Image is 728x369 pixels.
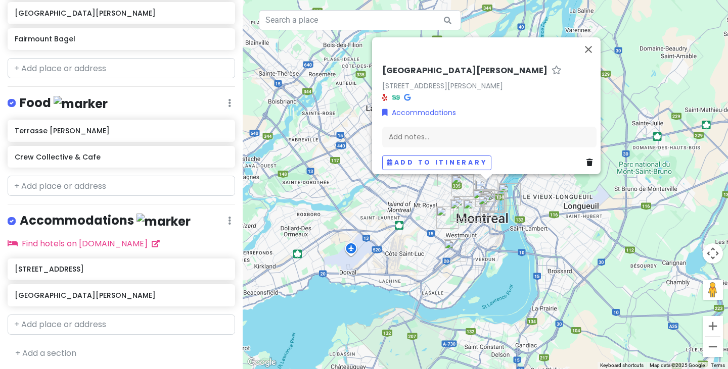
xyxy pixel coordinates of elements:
a: Find hotels on [DOMAIN_NAME] [8,238,160,249]
div: Crew Collective & Cafe [474,191,504,222]
img: marker [136,214,191,229]
a: Accommodations [382,107,456,118]
button: Close [576,37,601,62]
input: + Add place or address [8,176,235,196]
h4: Food [20,95,108,112]
button: Map camera controls [703,243,723,263]
h6: [GEOGRAPHIC_DATA][PERSON_NAME] [15,9,227,18]
div: Add notes... [382,126,597,147]
div: St Joseph's Oratory of Mount Royal Gift Shop [432,202,463,233]
div: Bevo Pizzeria [478,187,509,217]
h6: Terrasse [PERSON_NAME] [15,126,227,135]
div: Fairmount Bagel [447,170,478,200]
h4: Accommodations [20,213,191,229]
div: Old Montreal [478,186,508,217]
a: + Add a section [15,347,76,359]
button: Keyboard shortcuts [600,362,644,369]
div: Beaver Lake [446,195,476,226]
button: Add to itinerary [382,155,491,170]
input: Search a place [259,10,461,30]
img: marker [54,96,108,112]
a: Open this area in Google Maps (opens a new window) [245,356,279,369]
div: Old Port of Montreal [480,186,511,216]
div: Rue Saint-Paul East [479,185,510,215]
div: Mount Royal Park [449,192,479,223]
h6: Crew Collective & Cafe [15,152,227,162]
button: Zoom out [703,337,723,357]
input: + Add place or address [8,58,235,78]
i: Google Maps [404,93,411,100]
div: 1749 Rue St-Hubert [471,176,502,206]
input: + Add place or address [8,314,235,335]
div: 6811 Rue Clark [433,160,464,190]
a: [STREET_ADDRESS][PERSON_NAME] [382,80,503,90]
i: Tripadvisor [392,93,400,100]
div: Lachine Canal [440,235,470,266]
div: Notre-Dame Basilica of Montreal [476,189,507,220]
div: Montreal Museum of Fine Arts [459,195,489,226]
div: The Biosphere, Environment Museum [494,179,525,209]
a: Star place [552,66,562,76]
span: Map data ©2025 Google [650,362,705,368]
img: Google [245,356,279,369]
div: Arts Court [479,186,509,217]
div: Place des Arts [469,185,499,216]
div: Quartier des Spectacles [471,181,502,211]
a: Terms (opens in new tab) [711,362,725,368]
button: Drag Pegman onto the map to open Street View [703,280,723,300]
h6: [GEOGRAPHIC_DATA][PERSON_NAME] [15,291,227,300]
a: Delete place [586,157,597,168]
h6: [STREET_ADDRESS] [15,265,227,274]
h6: Fairmount Bagel [15,34,227,43]
h6: [GEOGRAPHIC_DATA][PERSON_NAME] [382,66,548,76]
button: Zoom in [703,316,723,336]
